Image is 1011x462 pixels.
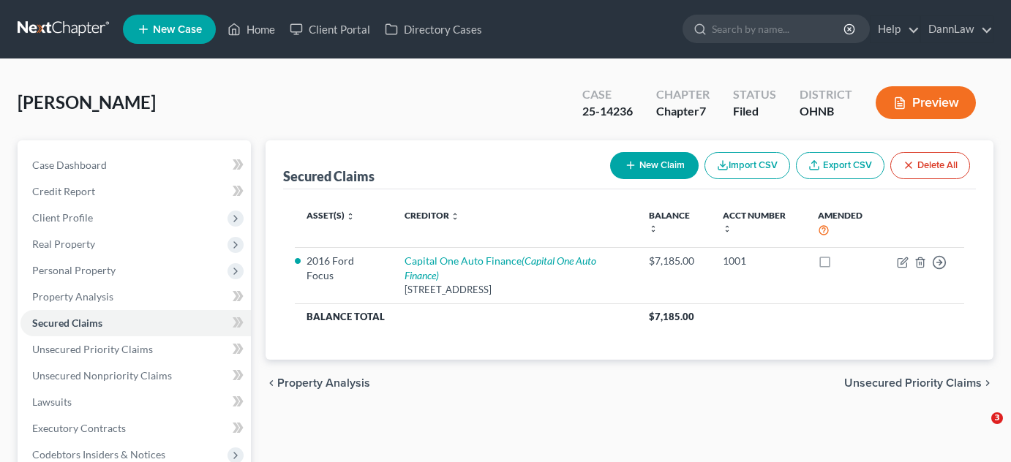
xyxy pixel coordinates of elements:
a: DannLaw [921,16,993,42]
span: Unsecured Priority Claims [844,377,982,389]
a: Capital One Auto Finance(Capital One Auto Finance) [405,254,596,281]
div: Status [733,86,776,103]
span: Property Analysis [32,290,113,303]
button: Delete All [890,152,970,179]
div: Case [582,86,633,103]
button: Unsecured Priority Claims chevron_right [844,377,993,389]
span: Codebtors Insiders & Notices [32,448,165,461]
a: Acct Number unfold_more [723,210,786,233]
span: 7 [699,104,706,118]
button: chevron_left Property Analysis [266,377,370,389]
a: Creditor unfold_more [405,210,459,221]
input: Search by name... [712,15,846,42]
span: Credit Report [32,185,95,197]
button: Import CSV [704,152,790,179]
div: OHNB [800,103,852,120]
a: Export CSV [796,152,884,179]
span: New Case [153,24,202,35]
iframe: Intercom live chat [961,412,996,447]
i: chevron_right [982,377,993,389]
span: Unsecured Nonpriority Claims [32,369,172,382]
a: Asset(s) unfold_more [307,210,355,221]
a: Unsecured Priority Claims [20,336,251,363]
span: Client Profile [32,211,93,224]
span: Case Dashboard [32,159,107,171]
a: Credit Report [20,178,251,205]
span: Personal Property [32,264,116,276]
a: Secured Claims [20,310,251,336]
div: 25-14236 [582,103,633,120]
th: Amended [806,201,885,247]
span: [PERSON_NAME] [18,91,156,113]
a: Client Portal [282,16,377,42]
i: unfold_more [723,224,732,233]
a: Home [220,16,282,42]
span: 3 [991,412,1003,424]
button: Preview [876,86,976,119]
li: 2016 Ford Focus [307,254,381,283]
i: unfold_more [649,224,658,233]
span: Secured Claims [32,317,102,329]
a: Directory Cases [377,16,489,42]
a: Executory Contracts [20,415,251,442]
a: Property Analysis [20,284,251,310]
div: [STREET_ADDRESS] [405,283,625,297]
i: unfold_more [346,212,355,221]
div: District [800,86,852,103]
div: $7,185.00 [649,254,700,268]
i: chevron_left [266,377,277,389]
a: Unsecured Nonpriority Claims [20,363,251,389]
th: Balance Total [295,303,637,330]
a: Lawsuits [20,389,251,415]
div: Chapter [656,86,710,103]
a: Help [871,16,920,42]
div: Chapter [656,103,710,120]
div: Secured Claims [283,167,375,185]
span: $7,185.00 [649,311,694,322]
a: Balance unfold_more [649,210,690,233]
span: Lawsuits [32,395,72,408]
div: 1001 [723,254,794,268]
span: Real Property [32,238,95,250]
i: unfold_more [451,212,459,221]
span: Unsecured Priority Claims [32,343,153,355]
span: Property Analysis [277,377,370,389]
button: New Claim [610,152,699,179]
a: Case Dashboard [20,152,251,178]
span: Executory Contracts [32,422,126,434]
div: Filed [733,103,776,120]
